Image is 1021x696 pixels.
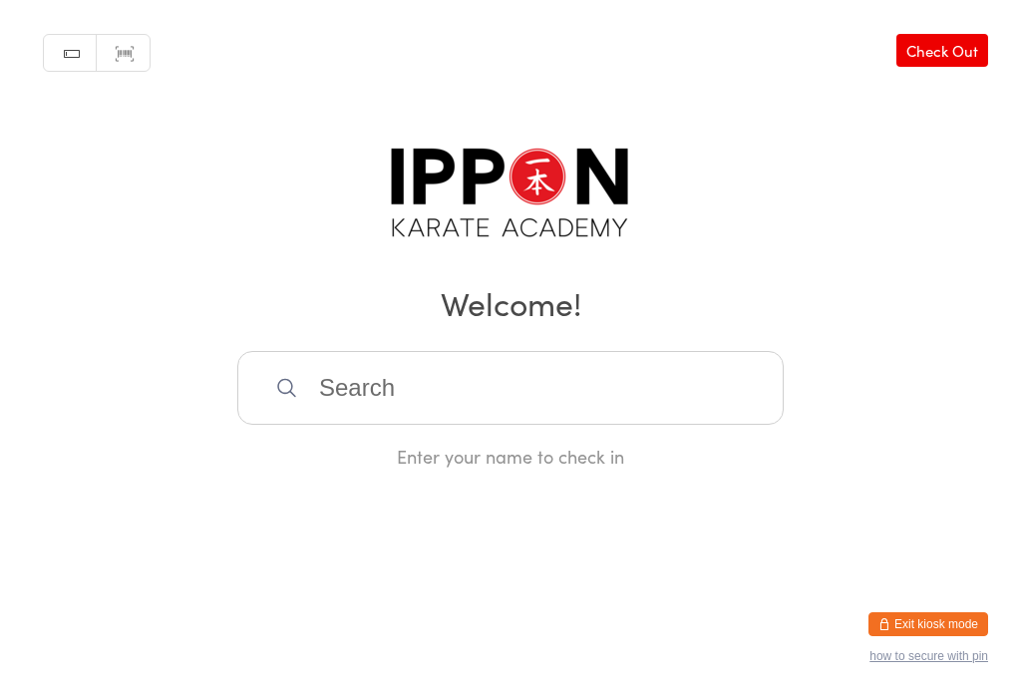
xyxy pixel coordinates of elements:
[868,612,988,636] button: Exit kiosk mode
[869,649,988,663] button: how to secure with pin
[237,351,784,425] input: Search
[237,444,784,469] div: Enter your name to check in
[386,140,635,252] img: Ippon Karate Academy
[20,280,1001,325] h2: Welcome!
[896,34,988,67] a: Check Out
